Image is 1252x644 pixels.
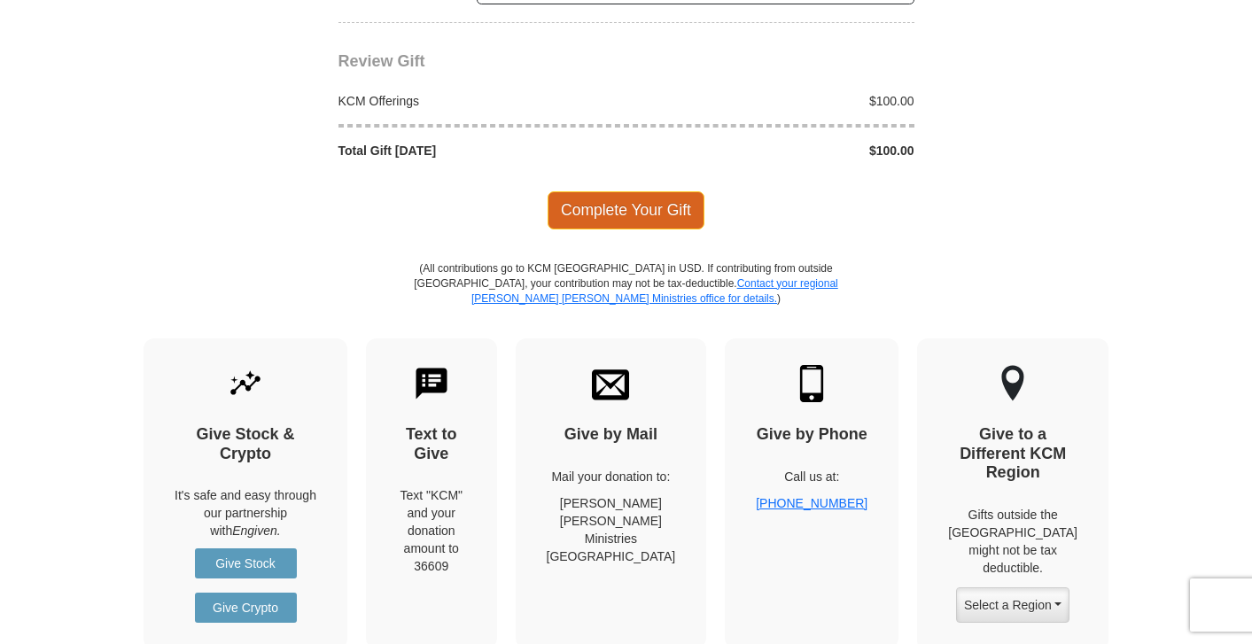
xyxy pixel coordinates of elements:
i: Engiven. [232,524,280,538]
div: Text "KCM" and your donation amount to 36609 [397,486,466,575]
div: $100.00 [626,92,924,110]
h4: Give by Mail [547,425,676,445]
img: give-by-stock.svg [227,365,264,402]
img: mobile.svg [793,365,830,402]
p: It's safe and easy through our partnership with [175,486,316,539]
p: Mail your donation to: [547,468,676,485]
img: envelope.svg [592,365,629,402]
span: Review Gift [338,52,425,70]
h4: Text to Give [397,425,466,463]
p: Call us at: [756,468,867,485]
div: Total Gift [DATE] [329,142,626,159]
span: Complete Your Gift [548,191,704,229]
h4: Give Stock & Crypto [175,425,316,463]
img: other-region [1000,365,1025,402]
p: Gifts outside the [GEOGRAPHIC_DATA] might not be tax deductible. [948,506,1077,577]
img: text-to-give.svg [413,365,450,402]
button: Select a Region [956,587,1069,623]
p: (All contributions go to KCM [GEOGRAPHIC_DATA] in USD. If contributing from outside [GEOGRAPHIC_D... [414,261,839,338]
a: Give Crypto [195,593,297,623]
a: Contact your regional [PERSON_NAME] [PERSON_NAME] Ministries office for details. [471,277,838,305]
a: Give Stock [195,548,297,578]
div: KCM Offerings [329,92,626,110]
p: [PERSON_NAME] [PERSON_NAME] Ministries [GEOGRAPHIC_DATA] [547,494,676,565]
div: $100.00 [626,142,924,159]
h4: Give by Phone [756,425,867,445]
a: [PHONE_NUMBER] [756,496,867,510]
h4: Give to a Different KCM Region [948,425,1077,483]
